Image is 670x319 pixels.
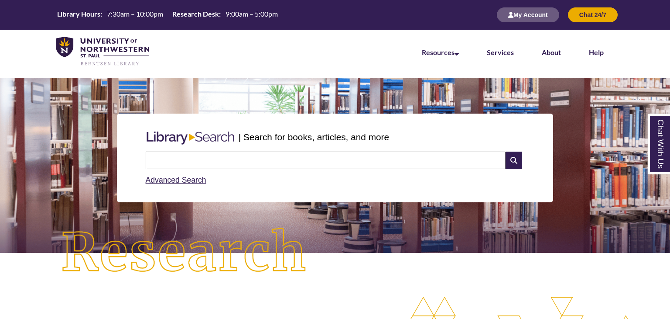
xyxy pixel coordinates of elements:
[169,9,222,19] th: Research Desk:
[142,128,239,148] img: Libary Search
[422,48,459,56] a: Resources
[56,37,149,66] img: UNWSP Library Logo
[107,10,163,18] span: 7:30am – 10:00pm
[54,9,103,19] th: Library Hours:
[497,7,559,22] button: My Account
[34,201,335,305] img: Research
[239,130,389,144] p: | Search for books, articles, and more
[497,11,559,18] a: My Account
[54,9,281,20] table: Hours Today
[568,7,618,22] button: Chat 24/7
[568,11,618,18] a: Chat 24/7
[542,48,561,56] a: About
[487,48,514,56] a: Services
[54,9,281,21] a: Hours Today
[226,10,278,18] span: 9:00am – 5:00pm
[146,176,206,184] a: Advanced Search
[506,152,522,169] i: Search
[589,48,604,56] a: Help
